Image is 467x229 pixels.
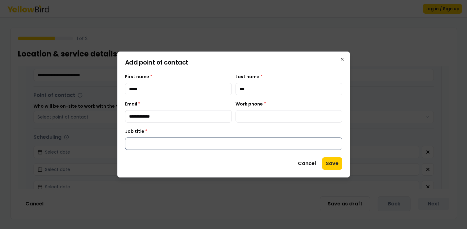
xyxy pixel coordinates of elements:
label: First name [125,74,152,80]
button: Cancel [294,157,320,170]
label: Last name [236,74,263,80]
label: Job title [125,128,147,134]
button: Save [322,157,342,170]
h2: Add point of contact [125,59,342,65]
label: Email [125,101,140,107]
label: Work phone [236,101,266,107]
